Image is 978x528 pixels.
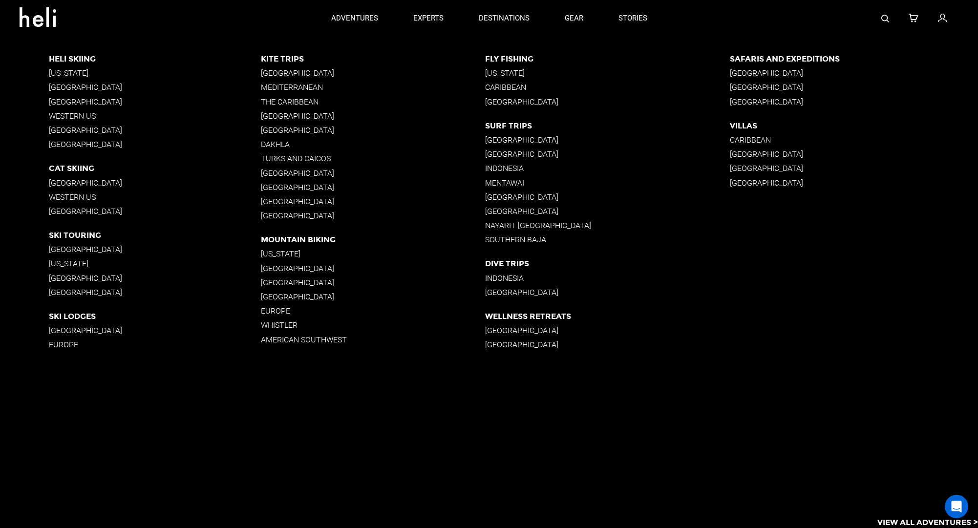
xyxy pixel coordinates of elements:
p: [GEOGRAPHIC_DATA] [49,326,260,335]
p: Europe [49,340,260,349]
p: Mentawai [485,178,729,188]
p: Mountain Biking [261,235,485,244]
p: [GEOGRAPHIC_DATA] [49,126,260,135]
p: [GEOGRAPHIC_DATA] [49,140,260,149]
p: [GEOGRAPHIC_DATA] [261,111,485,121]
p: [GEOGRAPHIC_DATA] [49,97,260,106]
p: [GEOGRAPHIC_DATA] [730,178,978,188]
p: destinations [479,13,530,23]
p: Europe [261,306,485,316]
p: [GEOGRAPHIC_DATA] [261,169,485,178]
p: Surf Trips [485,121,729,130]
p: Dive Trips [485,259,729,268]
p: [GEOGRAPHIC_DATA] [485,326,729,335]
p: The Caribbean [261,97,485,106]
p: Caribbean [730,135,978,145]
p: [GEOGRAPHIC_DATA] [261,211,485,220]
p: [GEOGRAPHIC_DATA] [730,83,978,92]
p: [GEOGRAPHIC_DATA] [485,340,729,349]
p: View All Adventures > [877,517,978,528]
p: [GEOGRAPHIC_DATA] [261,264,485,273]
p: [GEOGRAPHIC_DATA] [261,278,485,287]
p: Cat Skiing [49,164,260,173]
p: [GEOGRAPHIC_DATA] [49,207,260,216]
p: [GEOGRAPHIC_DATA] [261,292,485,301]
p: Turks and Caicos [261,154,485,163]
p: [US_STATE] [49,259,260,268]
p: [GEOGRAPHIC_DATA] [485,192,729,202]
p: [GEOGRAPHIC_DATA] [485,288,729,297]
p: Fly Fishing [485,54,729,63]
p: Caribbean [485,83,729,92]
p: Villas [730,121,978,130]
p: American Southwest [261,335,485,344]
p: [GEOGRAPHIC_DATA] [485,149,729,159]
p: adventures [331,13,378,23]
p: [GEOGRAPHIC_DATA] [49,245,260,254]
p: [GEOGRAPHIC_DATA] [730,164,978,173]
p: Southern Baja [485,235,729,244]
div: Open Intercom Messenger [945,495,968,518]
p: Safaris and Expeditions [730,54,978,63]
p: Western US [49,192,260,202]
p: Kite Trips [261,54,485,63]
p: Indonesia [485,164,729,173]
p: [GEOGRAPHIC_DATA] [261,126,485,135]
p: [GEOGRAPHIC_DATA] [49,178,260,188]
p: [GEOGRAPHIC_DATA] [49,274,260,283]
p: [US_STATE] [261,249,485,258]
p: [GEOGRAPHIC_DATA] [730,149,978,159]
p: [US_STATE] [49,68,260,78]
p: Dakhla [261,140,485,149]
p: Heli Skiing [49,54,260,63]
p: [GEOGRAPHIC_DATA] [485,135,729,145]
p: [GEOGRAPHIC_DATA] [730,68,978,78]
p: Ski Lodges [49,312,260,321]
p: experts [413,13,444,23]
p: Nayarit [GEOGRAPHIC_DATA] [485,221,729,230]
img: search-bar-icon.svg [881,15,889,22]
p: [GEOGRAPHIC_DATA] [261,183,485,192]
p: Mediterranean [261,83,485,92]
p: Western US [49,111,260,121]
p: Wellness Retreats [485,312,729,321]
p: [GEOGRAPHIC_DATA] [49,288,260,297]
p: [GEOGRAPHIC_DATA] [261,197,485,206]
p: Whistler [261,320,485,330]
p: [US_STATE] [485,68,729,78]
p: Ski Touring [49,231,260,240]
p: [GEOGRAPHIC_DATA] [485,207,729,216]
p: [GEOGRAPHIC_DATA] [730,97,978,106]
p: [GEOGRAPHIC_DATA] [49,83,260,92]
p: Indonesia [485,274,729,283]
p: [GEOGRAPHIC_DATA] [485,97,729,106]
p: [GEOGRAPHIC_DATA] [261,68,485,78]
